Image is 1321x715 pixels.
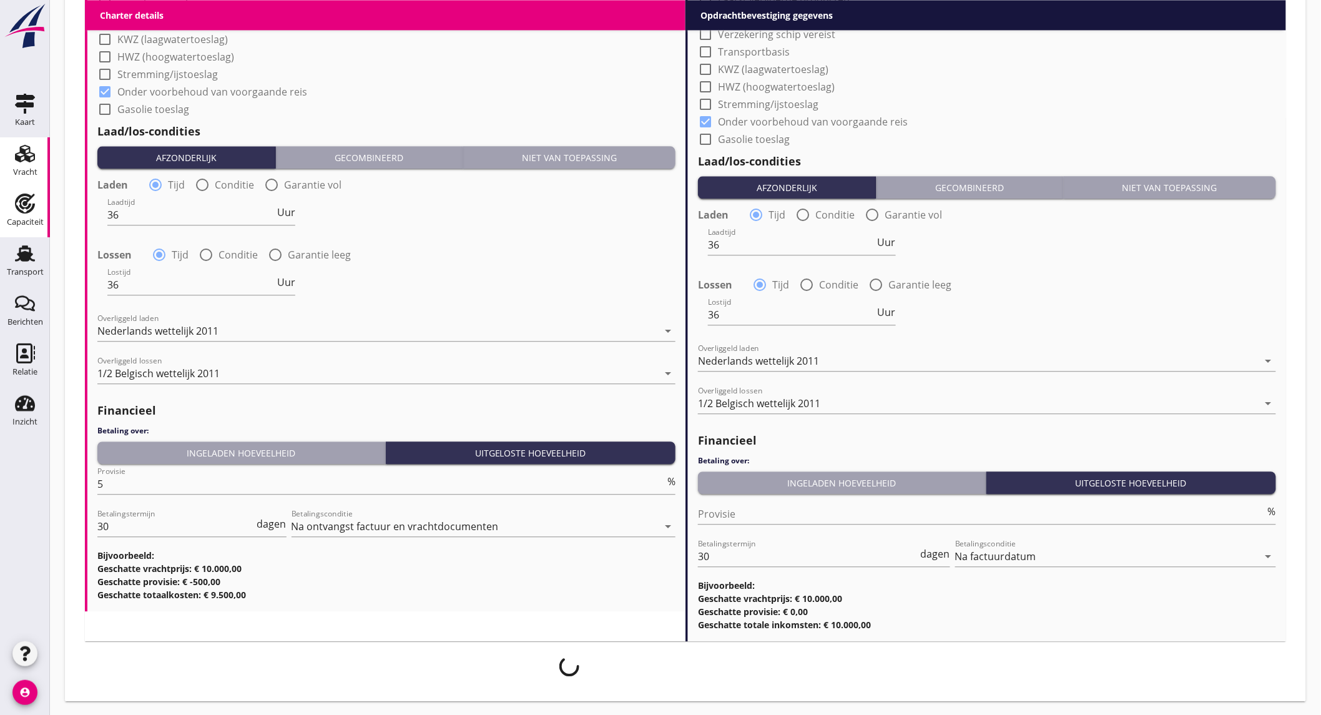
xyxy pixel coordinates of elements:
div: Ingeladen hoeveelheid [102,446,380,460]
button: Gecombineerd [877,176,1063,199]
div: Inzicht [12,418,37,426]
label: Garantie leeg [888,279,951,291]
div: Na ontvangst factuur en vrachtdocumenten [292,521,499,532]
i: account_circle [12,680,37,705]
div: Niet van toepassing [1069,181,1271,194]
strong: Laden [97,179,128,191]
button: Uitgeloste hoeveelheid [386,441,676,464]
label: Conditie [815,209,855,221]
label: Stremming/ijstoeslag [718,98,818,111]
button: Ingeladen hoeveelheid [698,471,986,494]
div: 1/2 Belgisch wettelijk 2011 [97,368,220,379]
div: Nederlands wettelijk 2011 [97,325,219,337]
button: Niet van toepassing [463,146,675,169]
label: Conditie [819,279,858,291]
label: KWZ (laagwatertoeslag) [117,33,228,46]
label: Gasolie toeslag [117,103,189,116]
button: Afzonderlijk [97,146,276,169]
h2: Financieel [698,432,1276,449]
div: Na factuurdatum [955,551,1036,562]
h3: Geschatte totale inkomsten: € 10.000,00 [698,618,1276,631]
label: Onder voorbehoud van voorgaande reis [117,86,307,98]
label: Onder voorbehoud van voorgaande reis [718,116,908,128]
h4: Betaling over: [698,455,1276,466]
span: Uur [878,237,896,247]
div: Niet van toepassing [468,151,670,164]
div: Berichten [7,318,43,326]
div: % [1265,506,1276,516]
input: Laadtijd [708,235,875,255]
strong: Laden [698,209,729,221]
label: Stremming/ijstoeslag [117,68,218,81]
div: Gecombineerd [881,181,1058,194]
button: Afzonderlijk [698,176,877,199]
label: Gasolie toeslag [718,133,790,145]
h3: Geschatte provisie: € 0,00 [698,605,1276,618]
h3: Bijvoorbeeld: [97,549,675,562]
input: Lostijd [708,305,875,325]
h3: Geschatte vrachtprijs: € 10.000,00 [698,592,1276,605]
i: arrow_drop_down [1261,396,1276,411]
h3: Bijvoorbeeld: [698,579,1276,592]
div: Afzonderlijk [102,151,270,164]
div: % [665,476,675,486]
input: Betalingstermijn [698,546,918,566]
label: Tijd [168,179,185,191]
button: Ingeladen hoeveelheid [97,441,386,464]
label: HWZ (hoogwatertoeslag) [117,51,234,63]
input: Provisie [698,504,1265,524]
div: Uitgeloste hoeveelheid [391,446,671,460]
button: Uitgeloste hoeveelheid [986,471,1277,494]
h2: Financieel [97,402,675,419]
label: Tijd [769,209,785,221]
i: arrow_drop_down [660,323,675,338]
i: arrow_drop_down [1261,353,1276,368]
h3: Geschatte totaalkosten: € 9.500,00 [97,588,675,601]
div: Gecombineerd [281,151,457,164]
span: Uur [878,307,896,317]
strong: Lossen [698,279,732,291]
div: dagen [918,549,950,559]
div: Kaart [15,118,35,126]
input: Laadtijd [107,205,275,225]
label: Conditie [215,179,254,191]
span: Uur [277,277,295,287]
div: Nederlands wettelijk 2011 [698,355,819,367]
div: dagen [255,519,287,529]
div: Vracht [13,168,37,176]
div: Capaciteit [7,218,44,226]
input: Betalingstermijn [97,516,255,536]
label: Garantie vol [885,209,942,221]
div: Transport [7,268,44,276]
label: Transportbasis [718,46,790,58]
button: Niet van toepassing [1064,176,1276,199]
i: arrow_drop_down [660,366,675,381]
i: arrow_drop_down [1261,549,1276,564]
label: Garantie leeg [288,249,351,261]
button: Gecombineerd [276,146,463,169]
strong: Lossen [97,249,132,261]
h2: Laad/los-condities [97,123,675,140]
label: Verzekering schip vereist [718,28,835,41]
img: logo-small.a267ee39.svg [2,3,47,49]
i: arrow_drop_down [660,519,675,534]
span: Uur [277,207,295,217]
label: Transportbasis [117,16,189,28]
h3: Geschatte vrachtprijs: € 10.000,00 [97,562,675,575]
input: Lostijd [107,275,275,295]
label: Conditie [219,249,258,261]
label: HWZ (hoogwatertoeslag) [718,81,835,93]
h3: Geschatte provisie: € -500,00 [97,575,675,588]
div: Relatie [12,368,37,376]
label: KWZ (laagwatertoeslag) [718,63,828,76]
label: Tijd [172,249,189,261]
div: Afzonderlijk [703,181,871,194]
label: Garantie vol [284,179,341,191]
div: Ingeladen hoeveelheid [703,476,981,490]
div: 1/2 Belgisch wettelijk 2011 [698,398,820,409]
h4: Betaling over: [97,425,675,436]
div: Uitgeloste hoeveelheid [991,476,1272,490]
h2: Laad/los-condities [698,153,1276,170]
label: Tijd [772,279,789,291]
label: Zon- feestdagen varen/laden/lossen [718,11,888,23]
